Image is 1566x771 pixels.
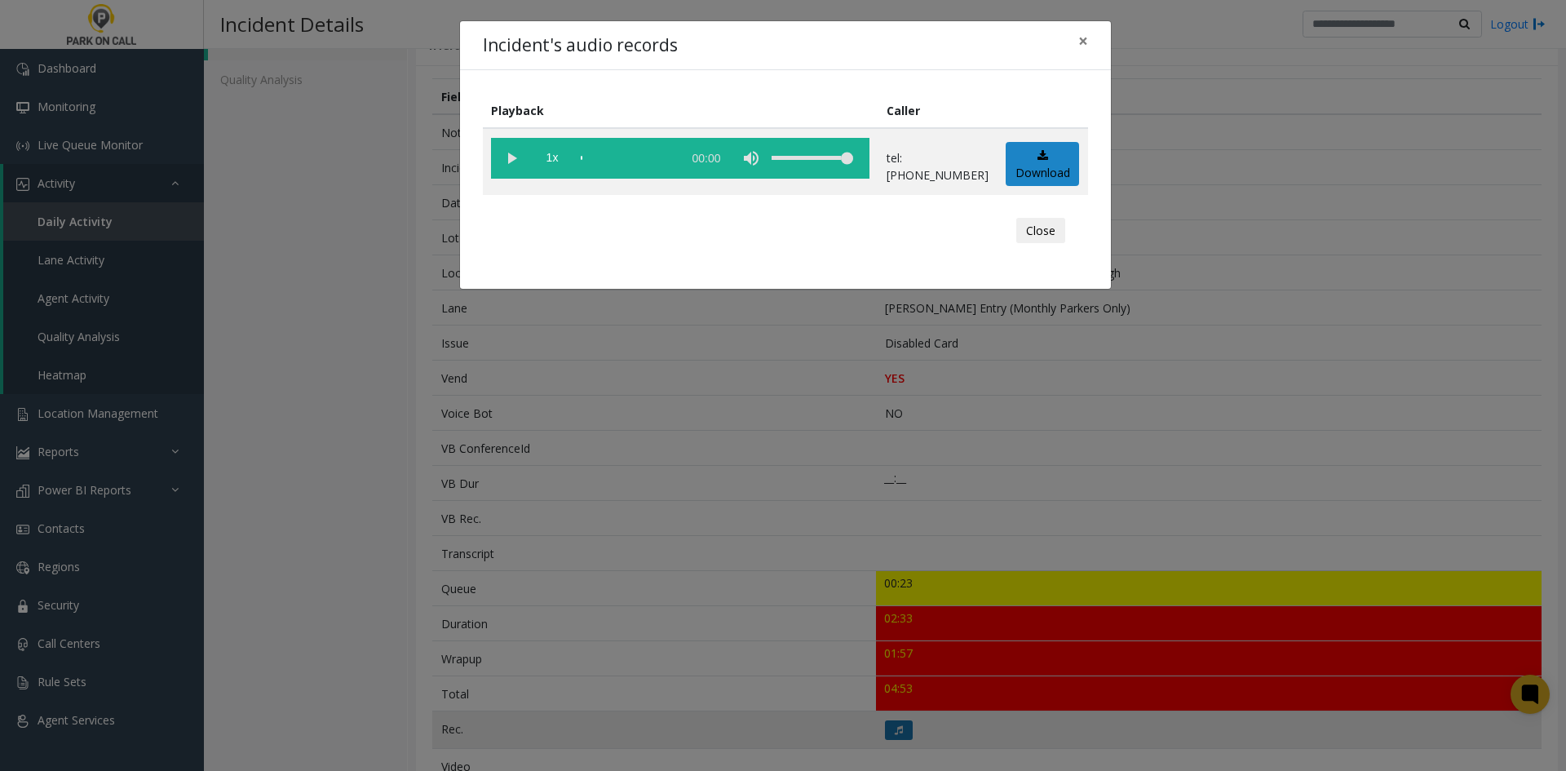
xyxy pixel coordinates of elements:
[532,138,573,179] span: playback speed button
[483,93,878,128] th: Playback
[878,93,998,128] th: Caller
[1016,218,1065,244] button: Close
[887,149,989,184] p: tel:[PHONE_NUMBER]
[483,33,678,59] h4: Incident's audio records
[1067,21,1099,61] button: Close
[772,138,853,179] div: volume level
[581,138,674,179] div: scrub bar
[1078,29,1088,52] span: ×
[1006,142,1079,187] a: Download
